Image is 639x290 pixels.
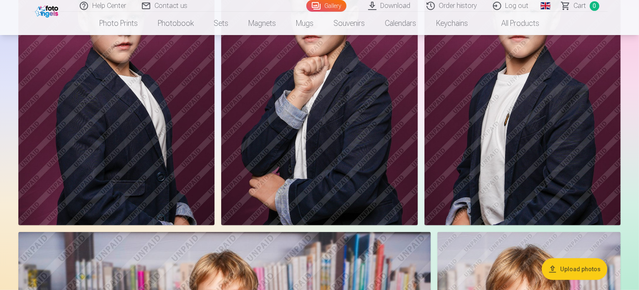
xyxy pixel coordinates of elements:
[375,12,427,35] a: Calendars
[286,12,324,35] a: Mugs
[427,12,478,35] a: Keychains
[204,12,239,35] a: Sets
[478,12,550,35] a: All products
[574,1,586,11] span: Сart
[90,12,148,35] a: Photo prints
[239,12,286,35] a: Magnets
[590,1,599,11] span: 0
[324,12,375,35] a: Souvenirs
[148,12,204,35] a: Photobook
[35,3,61,18] img: /fa1
[542,258,607,280] button: Upload photos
